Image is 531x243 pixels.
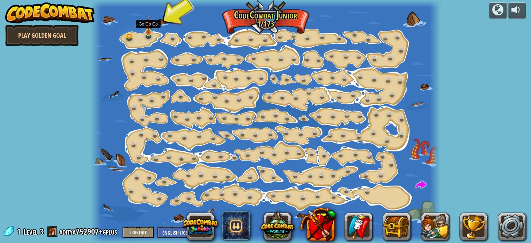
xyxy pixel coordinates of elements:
img: level-banner-unstarted.png [144,14,153,33]
a: aditya752907+gplus [59,226,119,237]
span: 1 [17,226,23,237]
a: Play Golden Goal [5,25,79,46]
button: Adjust volume [508,2,526,19]
img: CodeCombat - Learn how to code by playing a game [5,2,95,23]
button: Log Out [123,227,154,238]
button: Campaigns [489,2,507,19]
span: 3 [40,226,44,237]
span: Level [23,226,37,237]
